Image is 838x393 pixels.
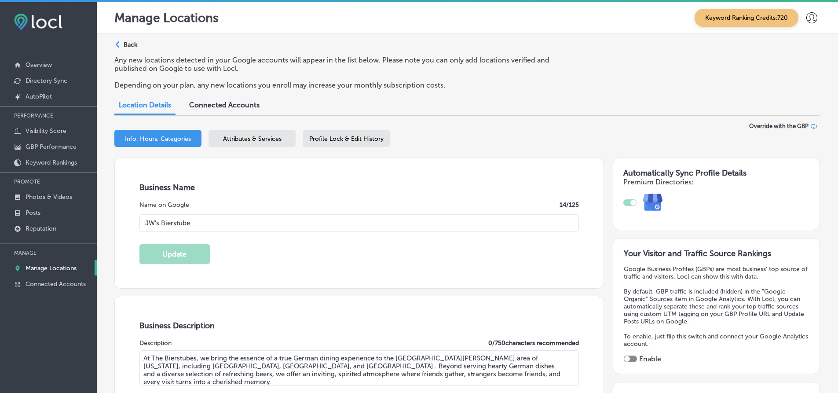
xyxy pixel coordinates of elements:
[624,265,809,280] p: Google Business Profiles (GBPs) are most business' top source of traffic and visitors. Locl can s...
[124,41,137,48] p: Back
[624,288,809,325] p: By default, GBP traffic is included (hidden) in the "Google Organic" Sources item in Google Analy...
[125,135,191,143] span: Info, Hours, Categories
[139,183,579,192] h3: Business Name
[26,225,56,232] p: Reputation
[14,14,62,30] img: fda3e92497d09a02dc62c9cd864e3231.png
[560,201,579,209] label: 14 /125
[623,168,809,178] h3: Automatically Sync Profile Details
[26,193,72,201] p: Photos & Videos
[26,280,86,288] p: Connected Accounts
[309,135,384,143] span: Profile Lock & Edit History
[139,321,579,331] h3: Business Description
[639,355,661,363] label: Enable
[114,56,573,73] p: Any new locations detected in your Google accounts will appear in the list below. Please note you...
[624,333,809,348] p: To enable, just flip this switch and connect your Google Analytics account.
[139,201,189,209] label: Name on Google
[26,143,77,151] p: GBP Performance
[488,339,579,347] label: 0 / 750 characters recommended
[624,249,809,258] h3: Your Visitor and Traffic Source Rankings
[26,61,52,69] p: Overview
[26,77,67,84] p: Directory Sync
[114,11,219,25] p: Manage Locations
[26,209,40,217] p: Posts
[26,93,52,100] p: AutoPilot
[695,9,798,27] span: Keyword Ranking Credits: 720
[26,159,77,166] p: Keyword Rankings
[139,214,579,232] input: Enter Location Name
[26,127,66,135] p: Visibility Score
[119,101,171,109] span: Location Details
[623,178,809,186] h4: Premium Directories:
[749,123,809,129] span: Override with the GBP
[26,264,77,272] p: Manage Locations
[139,339,172,347] label: Description
[114,81,573,89] p: Depending on your plan, any new locations you enroll may increase your monthly subscription costs.
[139,244,210,264] button: Update
[189,101,260,109] span: Connected Accounts
[637,186,670,219] img: e7ababfa220611ac49bdb491a11684a6.png
[223,135,282,143] span: Attributes & Services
